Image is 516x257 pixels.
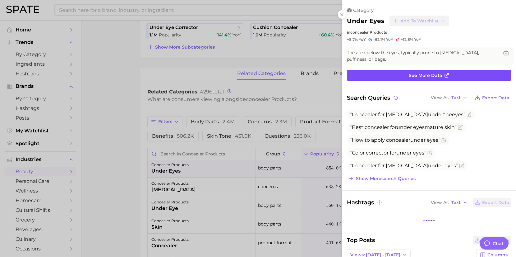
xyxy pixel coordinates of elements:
[347,174,417,183] button: Show moresearch queries
[473,236,511,245] button: Export Data
[482,200,509,205] span: Export Data
[350,124,457,130] span: Best concealer for mature skin
[347,37,358,42] span: +8.7%
[451,96,461,99] span: Text
[386,37,393,42] span: YoY
[413,150,424,156] span: eyes
[414,37,421,42] span: YoY
[373,37,385,42] span: -62.1%
[431,201,449,204] span: View As
[451,201,461,204] span: Text
[347,198,383,207] span: Hashtags
[347,17,385,25] h2: under eyes
[389,16,449,26] button: Add to Watchlist
[458,125,463,130] button: Flag as miscategorized or irrelevant
[356,176,416,181] span: Show more search queries
[473,93,511,102] button: Export Data
[353,7,374,13] span: category
[428,163,443,169] span: under
[347,50,499,63] span: The area below the eyes, typically prone to [MEDICAL_DATA], puffiness, or bags.
[396,150,412,156] span: under
[427,137,438,143] span: eyes
[441,138,446,143] button: Flag as miscategorized or irrelevant
[427,150,432,155] button: Flag as miscategorized or irrelevant
[350,30,387,35] span: concealer products
[429,94,469,102] button: View AsText
[350,150,426,156] span: Color corrector for
[482,95,509,101] span: Export Data
[452,112,463,117] span: eyes
[401,37,413,42] span: +12.8%
[347,236,375,245] span: Top Posts
[413,124,425,130] span: eyes
[400,18,439,24] span: Add to Watchlist
[459,163,464,168] button: Flag as miscategorized or irrelevant
[409,73,442,78] span: See more data
[429,198,469,207] button: View AsText
[467,112,472,117] button: Flag as miscategorized or irrelevant
[350,112,465,117] span: Concealer for [MEDICAL_DATA] the
[347,93,399,102] span: Search Queries
[347,70,511,81] a: See more data
[445,163,456,169] span: eyes
[397,124,412,130] span: under
[431,96,449,99] span: View As
[350,163,458,169] span: Concealer for [MEDICAL_DATA]
[347,30,511,35] div: in
[473,198,511,207] button: Export Data
[410,137,426,143] span: under
[350,137,440,143] span: How to apply concealer
[359,37,366,42] span: YoY
[428,112,443,117] span: under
